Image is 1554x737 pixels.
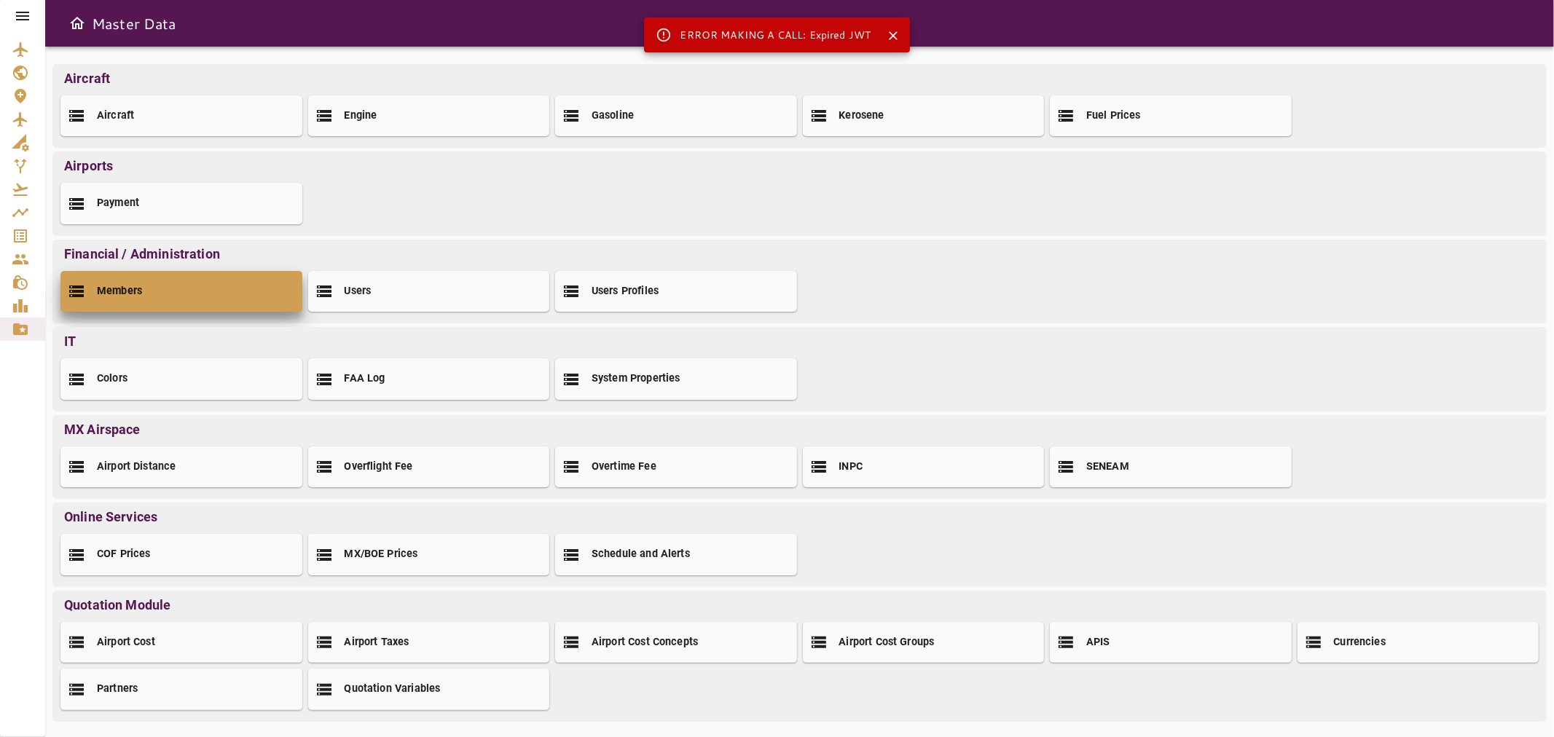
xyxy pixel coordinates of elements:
[92,12,176,35] h6: Master Data
[345,284,372,299] h2: Users
[57,419,1542,439] p: MX Airspace
[97,371,127,387] h2: Colors
[839,109,884,124] h2: Kerosene
[592,371,680,387] h2: System Properties
[57,156,1542,176] p: Airports
[97,460,176,475] h2: Airport Distance
[345,682,441,697] h2: Quotation Variables
[345,547,418,562] h2: MX/BOE Prices
[345,460,413,475] h2: Overflight Fee
[57,595,1542,615] p: Quotation Module
[57,507,1542,527] p: Online Services
[57,68,1542,88] p: Aircraft
[97,682,138,697] h2: Partners
[57,244,1542,264] p: Financial / Administration
[1086,109,1141,124] h2: Fuel Prices
[592,284,659,299] h2: Users Profiles
[345,371,385,387] h2: FAA Log
[592,635,698,650] h2: Airport Cost Concepts
[839,635,935,650] h2: Airport Cost Groups
[97,635,155,650] h2: Airport Cost
[1086,635,1110,650] h2: APIS
[63,9,92,38] button: Open drawer
[97,547,151,562] h2: COF Prices
[345,109,377,124] h2: Engine
[680,22,871,48] div: ERROR MAKING A CALL: Expired JWT
[97,284,142,299] h2: Members
[97,196,139,211] h2: Payment
[97,109,134,124] h2: Aircraft
[345,635,409,650] h2: Airport Taxes
[882,25,904,47] button: Close
[592,547,690,562] h2: Schedule and Alerts
[57,331,1542,351] p: IT
[1334,635,1386,650] h2: Currencies
[592,460,656,475] h2: Overtime Fee
[1086,460,1129,475] h2: SENEAM
[592,109,634,124] h2: Gasoline
[839,460,863,475] h2: INPC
